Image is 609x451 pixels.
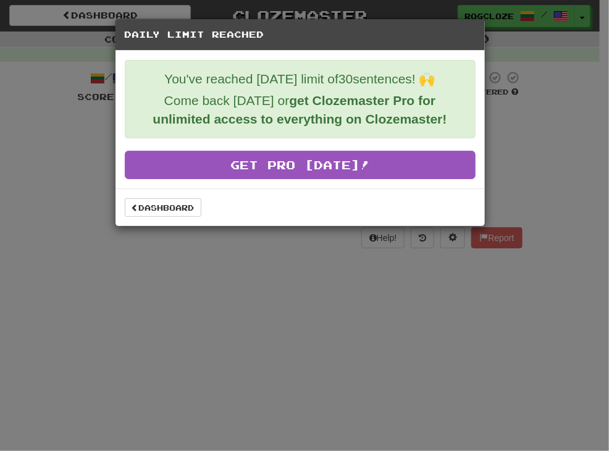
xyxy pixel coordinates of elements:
strong: get Clozemaster Pro for unlimited access to everything on Clozemaster! [153,93,447,126]
a: Dashboard [125,198,201,217]
a: Get Pro [DATE]! [125,151,476,179]
p: Come back [DATE] or [135,91,466,129]
p: You've reached [DATE] limit of 30 sentences! 🙌 [135,70,466,88]
h5: Daily Limit Reached [125,28,476,41]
